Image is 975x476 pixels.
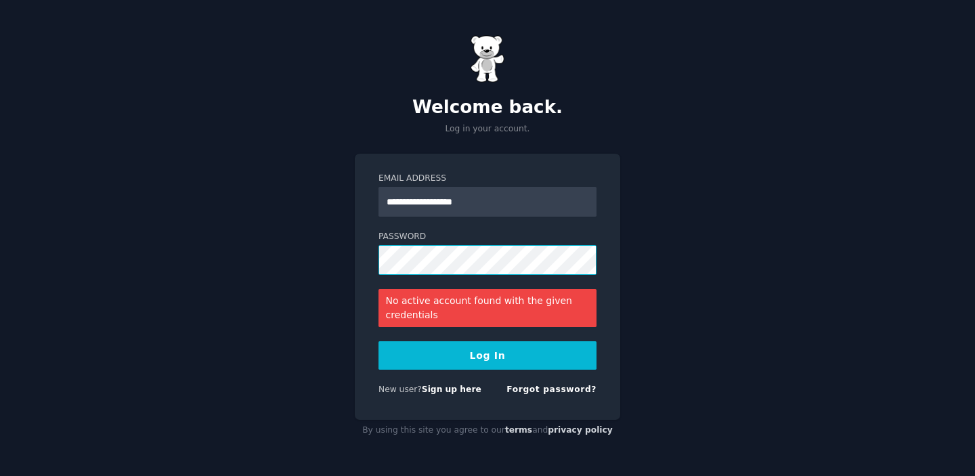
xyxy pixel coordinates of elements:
button: Log In [378,341,597,370]
div: No active account found with the given credentials [378,289,597,327]
label: Email Address [378,173,597,185]
p: Log in your account. [355,123,620,135]
a: privacy policy [548,425,613,435]
span: New user? [378,385,422,394]
a: terms [505,425,532,435]
label: Password [378,231,597,243]
a: Sign up here [422,385,481,394]
h2: Welcome back. [355,97,620,118]
img: Gummy Bear [471,35,504,83]
a: Forgot password? [506,385,597,394]
div: By using this site you agree to our and [355,420,620,441]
